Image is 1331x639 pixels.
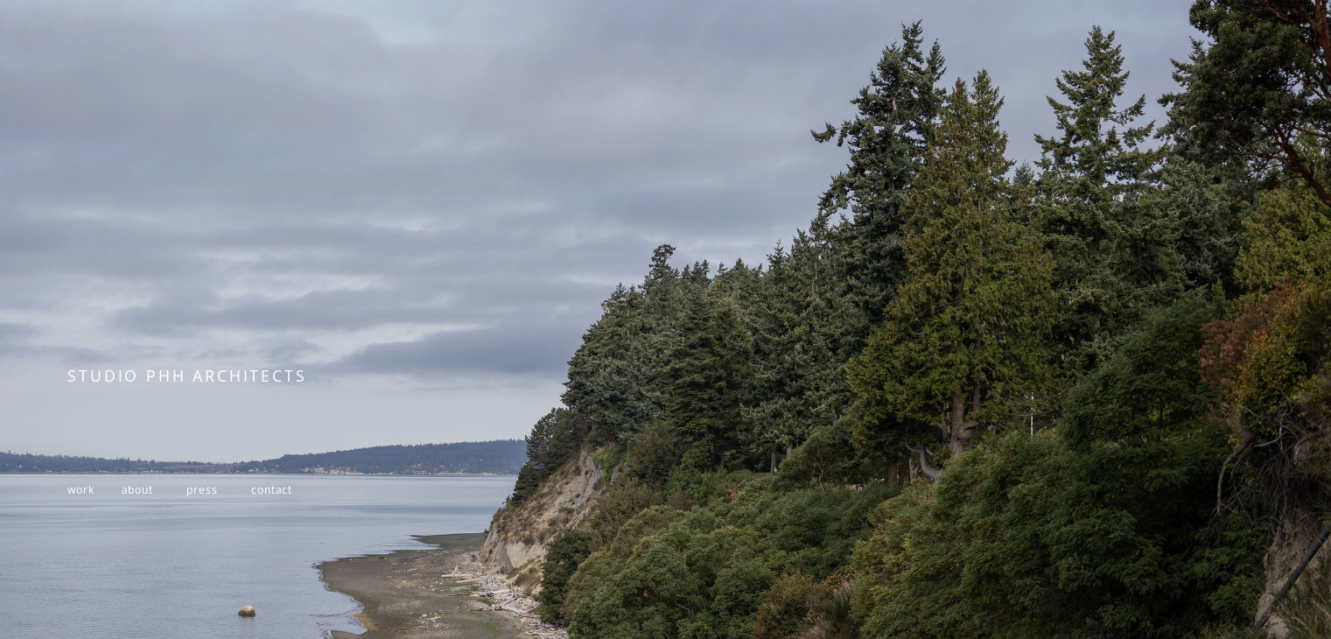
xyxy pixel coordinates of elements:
span: STUDIO PHH ARCHITECTS [67,365,306,386]
a: contact [251,482,292,497]
a: work [67,482,94,497]
a: press [186,482,217,497]
a: about [122,482,153,497]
